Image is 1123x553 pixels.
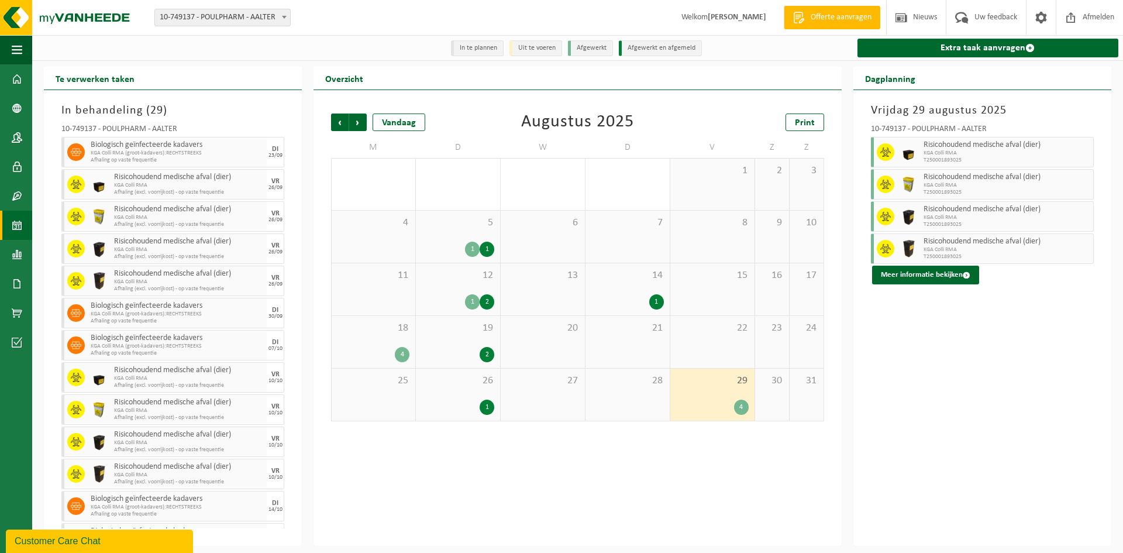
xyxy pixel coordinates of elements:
img: LP-SB-00050-HPE-51 [900,208,918,225]
td: D [416,137,501,158]
div: 10/10 [268,378,283,384]
span: 12 [422,269,494,282]
div: 10/10 [268,475,283,480]
span: Risicohoudend medische afval (dier) [114,398,264,407]
span: Risicohoudend medische afval (dier) [114,205,264,214]
td: Z [755,137,790,158]
div: VR [271,435,280,442]
span: Afhaling (excl. voorrijkost) - op vaste frequentie [114,189,264,196]
span: KGA Colli RMA (groot-kadavers):RECHTSTREEKS [91,150,264,157]
span: 21 [591,322,664,335]
span: 8 [676,217,749,229]
h3: In behandeling ( ) [61,102,284,119]
span: 7 [591,217,664,229]
img: LP-SB-00030-HPE-51 [900,143,918,161]
span: Afhaling op vaste frequentie [91,511,264,518]
a: Offerte aanvragen [784,6,880,29]
span: Afhaling op vaste frequentie [91,350,264,357]
div: 26/09 [268,217,283,223]
span: KGA Colli RMA (groot-kadavers):RECHTSTREEKS [91,343,264,350]
h2: Overzicht [314,67,375,90]
div: 2 [480,294,494,310]
span: T250001893025 [924,221,1090,228]
span: 20 [507,322,579,335]
div: VR [271,371,280,378]
span: Print [795,118,815,128]
div: 23/09 [268,153,283,159]
span: 10-749137 - POULPHARM - AALTER [154,9,291,26]
div: 1 [649,294,664,310]
span: 27 [507,375,579,387]
span: 26 [422,375,494,387]
span: Risicohoudend medische afval (dier) [114,173,264,182]
span: 10-749137 - POULPHARM - AALTER [155,9,290,26]
li: In te plannen [451,40,504,56]
div: 07/10 [268,346,283,352]
img: LP-SB-00050-HPE-51 [91,240,108,257]
span: KGA Colli RMA [114,472,264,479]
span: 19 [422,322,494,335]
span: 14 [591,269,664,282]
span: KGA Colli RMA [114,214,264,221]
h2: Dagplanning [853,67,927,90]
div: 10/10 [268,442,283,448]
span: Risicohoudend medische afval (dier) [924,205,1090,214]
span: Risicohoudend medische afval (dier) [114,269,264,279]
li: Afgewerkt en afgemeld [619,40,702,56]
div: 30/09 [268,314,283,320]
h2: Te verwerken taken [44,67,146,90]
span: 4 [337,217,409,229]
div: 26/09 [268,185,283,191]
img: LP-SB-00060-HPE-51 [900,240,918,257]
div: DI [272,146,278,153]
span: 5 [422,217,494,229]
span: KGA Colli RMA [114,246,264,253]
span: Biologisch geïnfecteerde kadavers [91,494,264,504]
span: 29 [150,105,163,116]
div: VR [271,274,280,281]
img: LP-SB-00030-HPE-51 [91,369,108,386]
span: KGA Colli RMA [114,182,264,189]
span: Offerte aanvragen [808,12,874,23]
h3: Vrijdag 29 augustus 2025 [871,102,1094,119]
div: 1 [465,242,480,257]
span: 25 [337,375,409,387]
td: V [670,137,755,158]
img: LP-SB-00030-HPE-51 [91,176,108,193]
div: 4 [395,347,409,362]
a: Extra taak aanvragen [857,39,1118,57]
span: 3 [795,164,818,177]
span: 11 [337,269,409,282]
span: Afhaling (excl. voorrijkost) - op vaste frequentie [114,253,264,260]
span: T250001893025 [924,157,1090,164]
div: DI [272,307,278,314]
div: VR [271,178,280,185]
div: Augustus 2025 [521,114,634,131]
div: 4 [734,400,749,415]
div: Vandaag [373,114,425,131]
span: 18 [337,322,409,335]
img: LP-SB-00060-HPE-51 [91,465,108,483]
span: KGA Colli RMA [924,150,1090,157]
span: 10 [795,217,818,229]
div: 10/10 [268,410,283,416]
span: Risicohoudend medische afval (dier) [114,237,264,246]
span: 31 [795,375,818,387]
iframe: chat widget [6,527,195,553]
span: Afhaling op vaste frequentie [91,157,264,164]
span: 13 [507,269,579,282]
span: 16 [761,269,783,282]
span: KGA Colli RMA [924,182,1090,189]
span: Risicohoudend medische afval (dier) [924,140,1090,150]
span: Afhaling (excl. voorrijkost) - op vaste frequentie [114,382,264,389]
img: LP-SB-00060-HPE-51 [91,272,108,290]
div: VR [271,403,280,410]
span: 1 [676,164,749,177]
span: Biologisch geïnfecteerde kadavers [91,140,264,150]
span: T250001893025 [924,253,1090,260]
span: Afhaling (excl. voorrijkost) - op vaste frequentie [114,221,264,228]
span: 15 [676,269,749,282]
span: KGA Colli RMA [114,375,264,382]
td: D [585,137,670,158]
span: 22 [676,322,749,335]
